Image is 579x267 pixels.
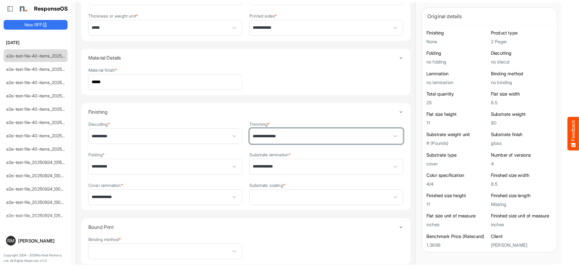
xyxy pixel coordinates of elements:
h5: Missing [491,202,552,207]
summary: Toggle content [88,218,403,236]
a: e2e-test-file-40-items_20250924_133443 [6,93,88,98]
span: RM [7,238,14,243]
h5: no diecut [491,59,552,64]
h5: 2 Pager [491,39,552,44]
a: e2e-test-file-40-items_20250924_132227 [6,120,87,125]
h6: Lamination [426,71,488,77]
a: e2e-test-file_20250924_130824 [6,186,68,191]
h5: [PERSON_NAME] [491,243,552,248]
a: e2e-test-file-40-items_20250924_132534 [6,106,88,112]
button: New RFP [4,20,68,30]
a: e2e-test-file_20250924_125734 [6,213,68,218]
h6: Binding method [491,71,552,77]
h5: gloss [491,141,552,146]
label: Substrate lamination [249,152,291,157]
h6: Finished size length [491,193,552,199]
h1: ResponseOS [34,6,68,12]
h6: Total quantity [426,91,488,97]
label: Printed sides [249,14,277,18]
h6: Substrate finish [491,132,552,138]
h4: Finishing [88,109,399,115]
label: Material finish [88,68,117,72]
h6: Finishing [426,30,488,36]
label: Substrate coating [249,183,285,187]
h6: Diecutting [491,50,552,56]
summary: Toggle content [88,49,403,67]
img: Northell [17,3,29,15]
h5: 11 [426,202,488,207]
a: e2e-test-file-40-items_20250924_132033 [6,133,88,138]
h6: Client [491,233,552,239]
div: Original details [427,12,552,21]
h5: None [426,39,488,44]
h5: no binding [491,80,552,85]
p: Copyright 2004 - 2025 Northell Partners Ltd. All Rights Reserved. v 1.1.0 [4,253,68,263]
h4: Bound Print [88,224,399,230]
h5: # (Pounds) [426,141,488,146]
h6: Finished size unit of measure [491,213,552,219]
label: Thickness or weight unit [88,14,138,18]
h5: no lamination [426,80,488,85]
h5: 80 [491,120,552,125]
h5: 1.3696 [426,243,488,248]
h5: 8.5 [491,181,552,187]
h6: Number of versions [491,152,552,158]
h5: cover [426,161,488,166]
h5: inches [491,222,552,227]
a: e2e-test-file_20250924_130652 [6,200,68,205]
a: e2e-test-file-40-items_20250924_131750 [6,146,87,151]
h5: 11 [426,120,488,125]
h5: inches [426,222,488,227]
a: e2e-test-file-40-items_20250924_154112 [6,53,86,58]
h6: Color specification [426,172,488,178]
h5: 4/4 [426,181,488,187]
summary: Toggle content [88,103,403,121]
h6: Finished size width [491,172,552,178]
h5: 8.5 [491,100,552,105]
div: [PERSON_NAME] [18,239,65,243]
h5: 25 [426,100,488,105]
h6: Substrate weight [491,111,552,117]
label: Cover lamination [88,183,123,187]
h6: Substrate weight unit [426,132,488,138]
h6: Benchmark Price (Ratecard) [426,233,488,239]
h6: [DATE] [4,39,68,46]
label: Folding [88,152,105,157]
h4: Material Details [88,55,399,60]
a: e2e-test-file-40-items_20250924_134702 [6,80,88,85]
h6: Product type [491,30,552,36]
label: Trimming [249,122,270,126]
label: Diecutting [88,122,110,126]
h6: Flat size height [426,111,488,117]
h6: Substrate type [426,152,488,158]
a: e2e-test-file-40-items_20250924_152927 [6,67,87,72]
h6: Flat size unit of measure [426,213,488,219]
button: Feedback [568,117,579,150]
a: e2e-test-file_20250924_130935 [6,173,68,178]
h6: Folding [426,50,488,56]
h6: Flat size width [491,91,552,97]
h6: Finished size height [426,193,488,199]
h5: no folding [426,59,488,64]
a: e2e-test-file_20250924_131520 [6,160,67,165]
h5: 4 [491,161,552,166]
label: Binding method [88,237,121,242]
